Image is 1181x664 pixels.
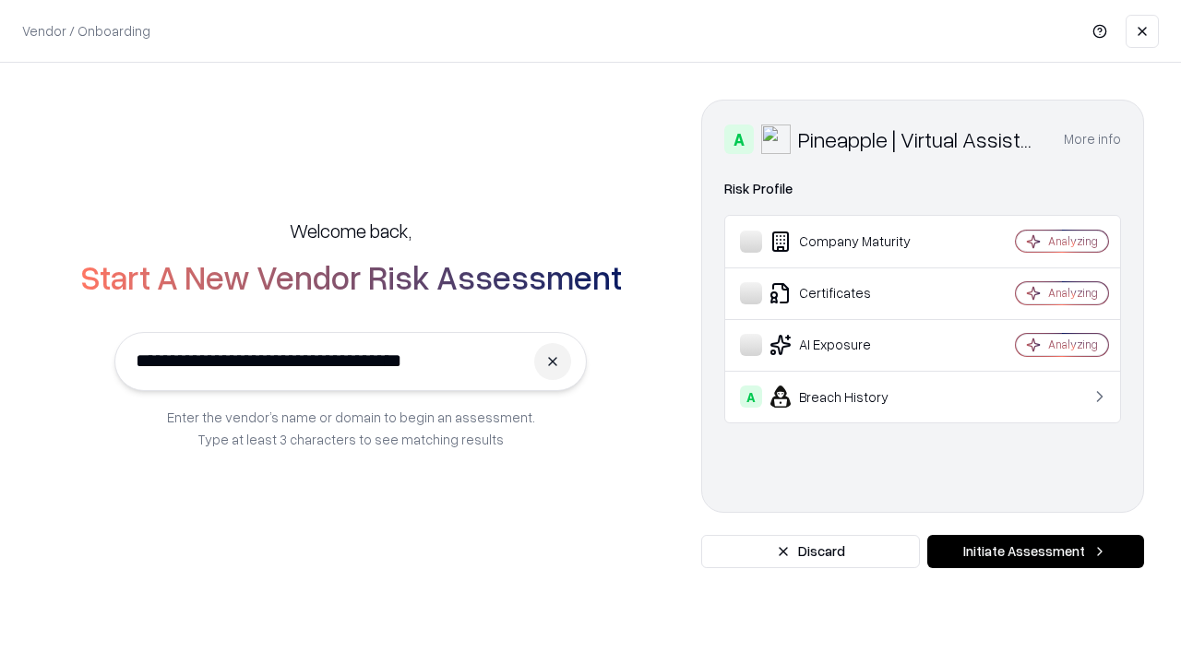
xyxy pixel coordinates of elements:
div: Risk Profile [724,178,1121,200]
div: A [740,385,762,408]
button: Initiate Assessment [927,535,1144,568]
div: Analyzing [1048,337,1098,352]
p: Enter the vendor’s name or domain to begin an assessment. Type at least 3 characters to see match... [167,406,535,450]
img: Pineapple | Virtual Assistant Agency [761,125,791,154]
div: Breach History [740,385,960,408]
h5: Welcome back, [290,218,412,243]
button: More info [1064,123,1121,156]
h2: Start A New Vendor Risk Assessment [80,258,622,295]
div: Company Maturity [740,231,960,253]
div: AI Exposure [740,334,960,356]
div: Certificates [740,282,960,304]
div: Pineapple | Virtual Assistant Agency [798,125,1042,154]
div: Analyzing [1048,233,1098,249]
div: Analyzing [1048,285,1098,301]
p: Vendor / Onboarding [22,21,150,41]
div: A [724,125,754,154]
button: Discard [701,535,920,568]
